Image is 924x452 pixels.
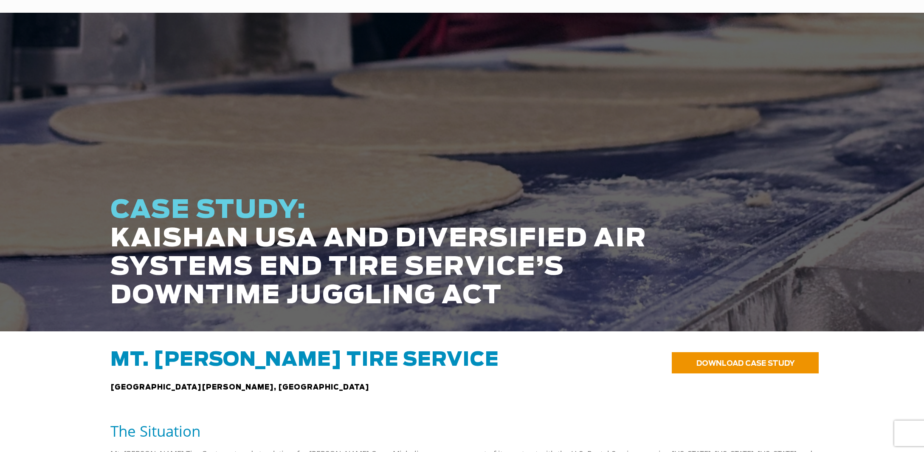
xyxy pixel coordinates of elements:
[110,198,307,223] span: CASE STUDY:
[696,360,795,367] span: DOWNLOAD CASE STUDY
[110,196,695,310] h1: KAISHAN USA AND DIVERSIFIED AIR SYSTEMS END TIRE SERVICE’S DOWNTIME JUGGLING ACT
[110,350,499,370] span: Mt. [PERSON_NAME] Tire Service
[110,384,369,391] span: [GEOGRAPHIC_DATA][PERSON_NAME], [GEOGRAPHIC_DATA]
[110,421,814,441] h5: The Situation
[672,352,819,373] a: DOWNLOAD CASE STUDY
